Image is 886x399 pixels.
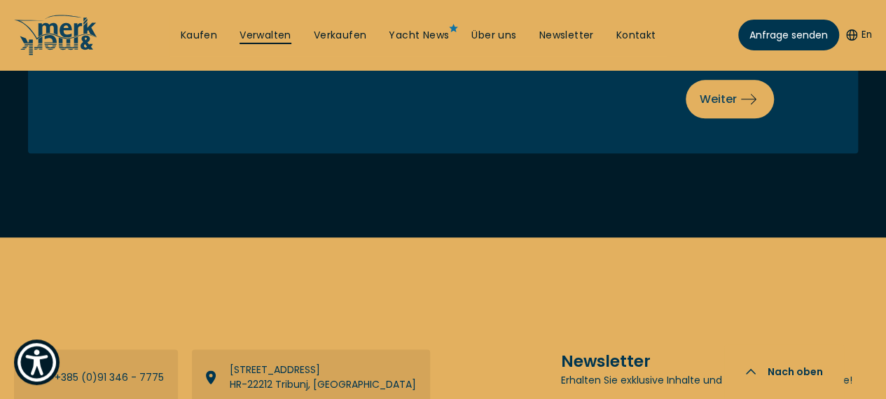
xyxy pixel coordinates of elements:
[738,20,839,50] a: Anfrage senden
[846,28,872,42] button: En
[700,90,760,108] span: Weiter
[686,80,774,118] button: Weiter
[240,29,291,43] a: Verwalten
[471,29,516,43] a: Über uns
[539,29,594,43] a: Newsletter
[55,370,164,385] p: +385 (0)91 346 - 7775
[181,29,217,43] a: Kaufen
[724,344,844,399] button: Nach oben
[749,28,828,43] span: Anfrage senden
[616,29,656,43] a: Kontakt
[389,29,449,43] a: Yacht News
[14,339,60,385] button: Show Accessibility Preferences
[314,29,367,43] a: Verkaufen
[561,349,872,373] h5: Newsletter
[561,373,872,388] p: Erhalten Sie exklusive Inhalte und spezielle Yacht Angebote!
